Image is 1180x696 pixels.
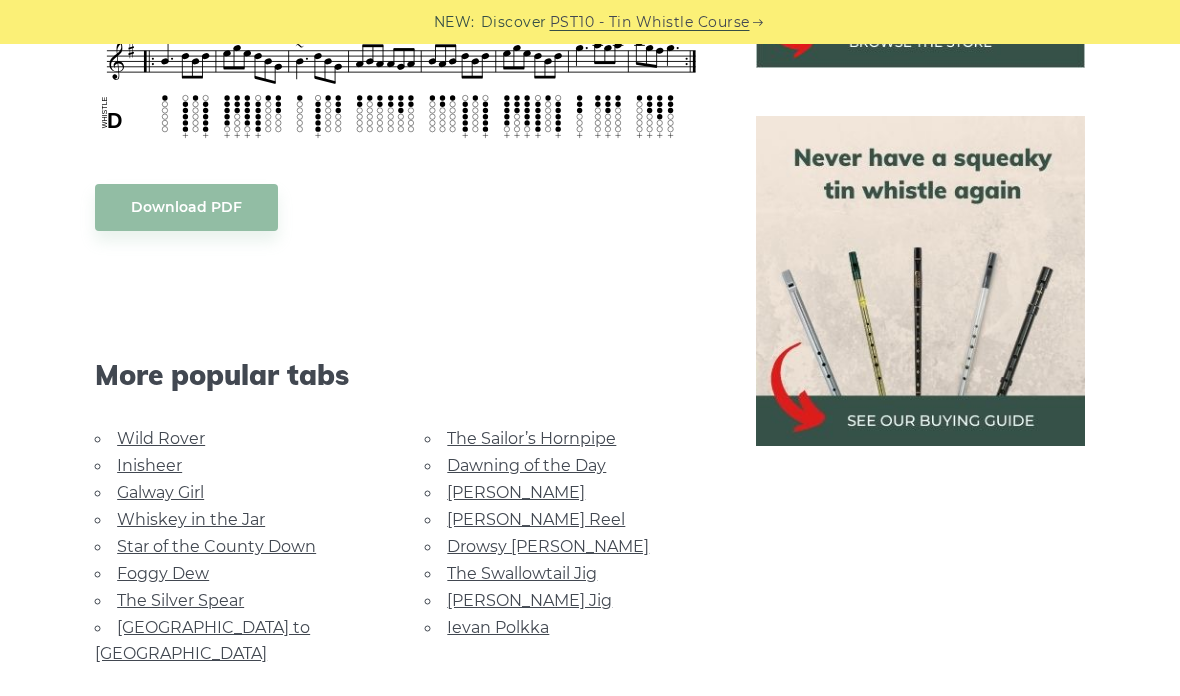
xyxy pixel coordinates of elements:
[95,358,707,392] span: More popular tabs
[447,483,585,502] a: [PERSON_NAME]
[117,591,244,610] a: The Silver Spear
[117,456,182,475] a: Inisheer
[550,11,750,34] a: PST10 - Tin Whistle Course
[481,11,547,34] span: Discover
[434,11,475,34] span: NEW:
[447,618,549,637] a: Ievan Polkka
[447,510,625,529] a: [PERSON_NAME] Reel
[447,429,616,448] a: The Sailor’s Hornpipe
[117,510,265,529] a: Whiskey in the Jar
[447,564,597,583] a: The Swallowtail Jig
[117,537,316,556] a: Star of the County Down
[756,116,1085,445] img: tin whistle buying guide
[117,564,209,583] a: Foggy Dew
[117,483,204,502] a: Galway Girl
[95,184,278,231] a: Download PDF
[117,429,205,448] a: Wild Rover
[447,591,612,610] a: [PERSON_NAME] Jig
[447,456,606,475] a: Dawning of the Day
[95,618,310,663] a: [GEOGRAPHIC_DATA] to [GEOGRAPHIC_DATA]
[447,537,649,556] a: Drowsy [PERSON_NAME]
